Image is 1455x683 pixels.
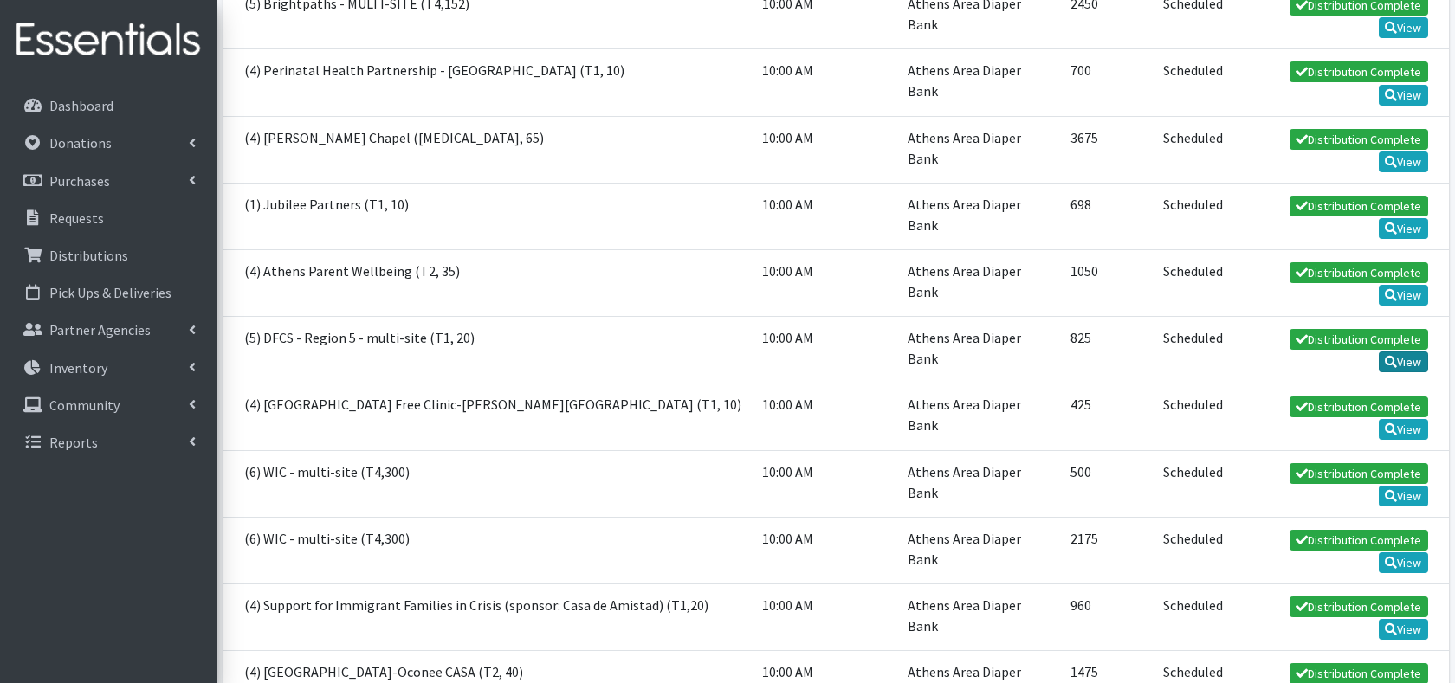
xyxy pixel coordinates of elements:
p: Purchases [49,172,110,190]
a: Distribution Complete [1290,463,1428,484]
td: 10:00 AM [752,317,897,383]
td: 2175 [1060,517,1153,583]
a: Reports [7,425,210,460]
td: 10:00 AM [752,450,897,517]
td: Athens Area Diaper Bank [897,183,1060,249]
td: 1050 [1060,249,1153,316]
p: Community [49,396,120,414]
td: Athens Area Diaper Bank [897,584,1060,651]
td: (4) Athens Parent Wellbeing (T2, 35) [223,249,753,316]
td: (4) Perinatal Health Partnership - [GEOGRAPHIC_DATA] (T1, 10) [223,49,753,116]
td: Scheduled [1153,49,1233,116]
a: Distribution Complete [1290,530,1428,551]
a: Community [7,388,210,422]
a: View [1379,486,1428,506]
a: Distribution Complete [1290,196,1428,216]
p: Pick Ups & Deliveries [49,284,171,301]
p: Dashboard [49,97,113,114]
a: Distribution Complete [1290,396,1428,417]
p: Reports [49,434,98,451]
td: Athens Area Diaper Bank [897,249,1060,316]
td: Scheduled [1153,249,1233,316]
p: Requests [49,209,104,227]
td: Scheduled [1153,517,1233,583]
a: View [1379,218,1428,239]
td: (5) DFCS - Region 5 - multi-site (T1, 20) [223,317,753,383]
td: Scheduled [1153,584,1233,651]
td: Scheduled [1153,383,1233,450]
a: Distribution Complete [1290,129,1428,150]
td: (4) Support for Immigrant Families in Crisis (sponsor: Casa de Amistad) (T1,20) [223,584,753,651]
td: 700 [1060,49,1153,116]
p: Partner Agencies [49,321,151,338]
td: 500 [1060,450,1153,517]
a: Distribution Complete [1290,329,1428,350]
a: View [1379,552,1428,573]
a: View [1379,351,1428,372]
td: 10:00 AM [752,584,897,651]
td: Scheduled [1153,317,1233,383]
td: (6) WIC - multi-site (T4,300) [223,517,753,583]
p: Distributions [49,247,128,264]
td: Athens Area Diaper Bank [897,517,1060,583]
td: 10:00 AM [752,383,897,450]
a: View [1379,285,1428,306]
td: 10:00 AM [752,116,897,183]
a: Distribution Complete [1290,262,1428,283]
td: (1) Jubilee Partners (T1, 10) [223,183,753,249]
td: 960 [1060,584,1153,651]
a: Pick Ups & Deliveries [7,275,210,310]
a: View [1379,17,1428,38]
a: Inventory [7,351,210,385]
td: 10:00 AM [752,183,897,249]
td: Athens Area Diaper Bank [897,450,1060,517]
td: Athens Area Diaper Bank [897,116,1060,183]
a: Distribution Complete [1290,596,1428,617]
td: (4) [PERSON_NAME] Chapel ([MEDICAL_DATA], 65) [223,116,753,183]
td: Athens Area Diaper Bank [897,317,1060,383]
a: View [1379,151,1428,172]
a: Distributions [7,238,210,273]
a: Dashboard [7,88,210,123]
td: Scheduled [1153,116,1233,183]
td: Athens Area Diaper Bank [897,383,1060,450]
td: 10:00 AM [752,249,897,316]
a: View [1379,619,1428,640]
p: Donations [49,134,112,151]
td: 698 [1060,183,1153,249]
a: Partner Agencies [7,313,210,347]
a: Requests [7,201,210,235]
td: 10:00 AM [752,49,897,116]
td: 10:00 AM [752,517,897,583]
p: Inventory [49,359,107,377]
a: Donations [7,126,210,160]
td: 425 [1060,383,1153,450]
td: (6) WIC - multi-site (T4,300) [223,450,753,517]
td: Athens Area Diaper Bank [897,49,1060,116]
a: Distribution Complete [1290,61,1428,82]
td: (4) [GEOGRAPHIC_DATA] Free Clinic-[PERSON_NAME][GEOGRAPHIC_DATA] (T1, 10) [223,383,753,450]
td: Scheduled [1153,183,1233,249]
a: View [1379,419,1428,440]
td: 825 [1060,317,1153,383]
a: View [1379,85,1428,106]
img: HumanEssentials [7,11,210,69]
td: Scheduled [1153,450,1233,517]
a: Purchases [7,164,210,198]
td: 3675 [1060,116,1153,183]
